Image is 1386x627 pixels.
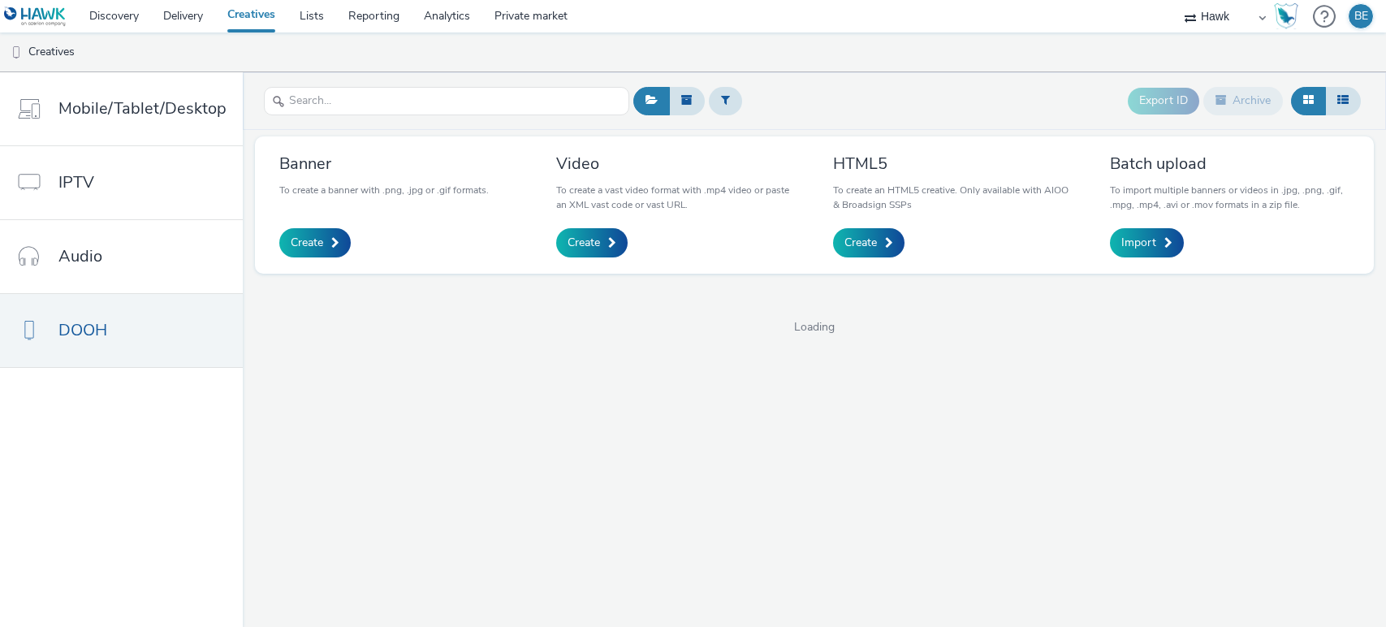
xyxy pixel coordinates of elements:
h3: Batch upload [1110,153,1349,175]
a: Create [279,228,351,257]
button: Table [1325,87,1361,115]
h3: Banner [279,153,489,175]
span: Create [291,235,323,251]
img: Hawk Academy [1274,3,1298,29]
a: Import [1110,228,1184,257]
span: Audio [58,244,102,268]
span: DOOH [58,318,107,342]
p: To create an HTML5 creative. Only available with AIOO & Broadsign SSPs [833,183,1073,212]
a: Create [833,228,905,257]
button: Export ID [1128,88,1199,114]
span: Import [1121,235,1156,251]
input: Search... [264,87,629,115]
span: IPTV [58,171,94,194]
span: Create [844,235,877,251]
button: Archive [1203,87,1283,115]
span: Mobile/Tablet/Desktop [58,97,227,120]
span: Create [568,235,600,251]
p: To create a banner with .png, .jpg or .gif formats. [279,183,489,197]
p: To create a vast video format with .mp4 video or paste an XML vast code or vast URL. [556,183,796,212]
a: Create [556,228,628,257]
h3: HTML5 [833,153,1073,175]
div: BE [1354,4,1368,28]
span: Loading [243,319,1386,335]
img: dooh [8,45,24,61]
a: Hawk Academy [1274,3,1305,29]
img: undefined Logo [4,6,67,27]
p: To import multiple banners or videos in .jpg, .png, .gif, .mpg, .mp4, .avi or .mov formats in a z... [1110,183,1349,212]
h3: Video [556,153,796,175]
button: Grid [1291,87,1326,115]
